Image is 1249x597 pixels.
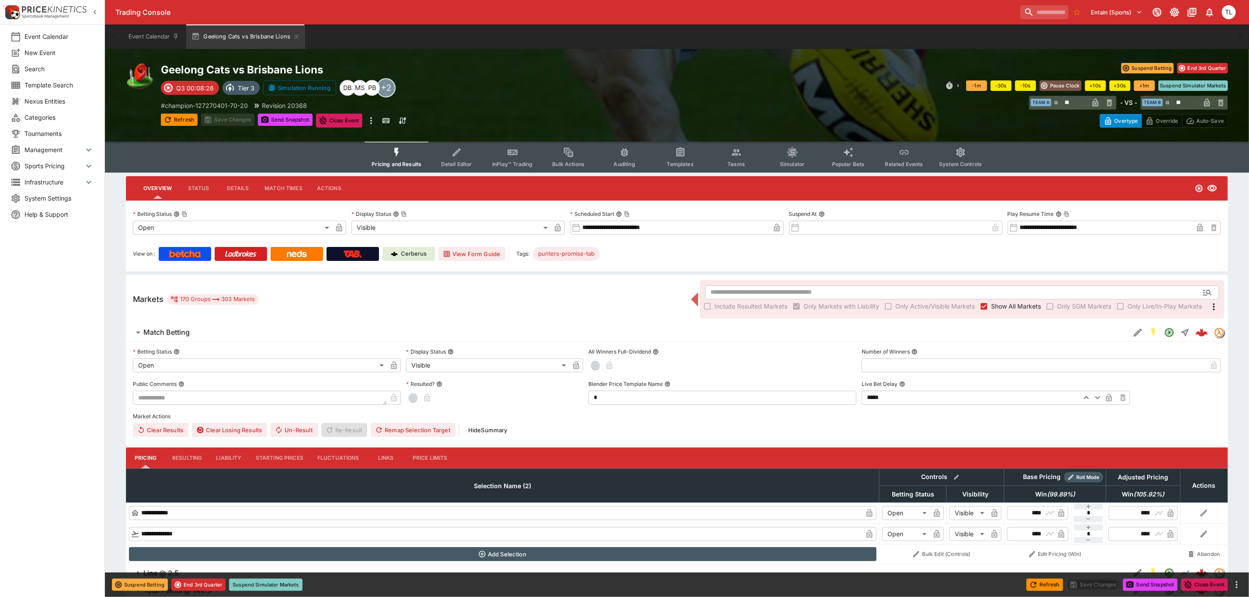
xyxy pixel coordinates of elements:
span: Nexus Entities [24,97,94,106]
button: Close Event [1181,579,1228,591]
button: Add Selection [129,547,877,561]
span: Pricing and Results [372,161,421,167]
button: Toggle light/dark mode [1167,4,1183,20]
button: Betting Status [174,349,180,355]
h6: - VS - [1120,98,1137,107]
span: Only Markets with Liability [804,302,879,311]
button: Simulation Running [263,80,336,95]
button: Blender Price Template Name [665,381,671,387]
label: View on : [133,247,155,261]
button: Match Betting [126,324,1130,341]
button: Event Calendar [123,24,184,49]
button: Suspend Simulator Markets [1159,80,1228,91]
div: Open [882,506,930,520]
p: Number of Winners [862,348,910,355]
button: more [366,114,376,128]
p: Public Comments [133,380,177,388]
div: Show/hide Price Roll mode configuration. [1064,472,1103,482]
span: Bulk Actions [552,161,584,167]
span: Roll Mode [1073,474,1103,481]
div: Trent Lewis [1222,5,1236,19]
span: Simulator [780,161,804,167]
img: logo-cerberus--red.svg [1196,326,1208,339]
button: Clear Losing Results [192,423,267,437]
div: Open [133,221,332,235]
button: Suspend Betting [1121,63,1174,73]
h2: Copy To Clipboard [161,63,695,76]
button: -30s [991,80,1012,91]
p: Betting Status [133,348,172,355]
button: Edit Detail [1130,565,1146,581]
button: Abandon [1183,547,1225,561]
button: Copy To Clipboard [181,211,188,217]
span: Categories [24,113,94,122]
button: Send Snapshot [1123,579,1178,591]
img: Betcha [169,250,201,257]
button: -1m [966,80,987,91]
span: Visibility [953,489,998,500]
p: Live Bet Delay [862,380,898,388]
h6: Line @ 2.5 [143,569,179,578]
svg: Open [1164,568,1175,578]
button: Actions [310,178,349,199]
svg: Open [1164,327,1175,338]
p: Play Resume Time [1008,210,1054,218]
div: Event type filters [365,142,989,173]
div: tradingmodel [1214,568,1225,578]
button: Liability [209,448,248,469]
p: Betting Status [133,210,172,218]
button: +10s [1085,80,1106,91]
button: Display StatusCopy To Clipboard [393,211,399,217]
span: Template Search [24,80,94,90]
span: Event Calendar [24,32,94,41]
span: Sports Pricing [24,161,83,170]
span: Teams [727,161,745,167]
svg: Clock Controls [945,81,954,90]
button: Play Resume TimeCopy To Clipboard [1056,211,1062,217]
button: Line @ 2.5 [126,564,1130,582]
label: Market Actions [133,410,1221,423]
button: Override [1141,114,1182,128]
button: -10s [1015,80,1036,91]
div: Dylan Brown [340,80,355,96]
span: Popular Bets [832,161,865,167]
img: australian_rules.png [126,63,154,91]
button: Suspend Betting [112,579,168,591]
span: Only Live/In-Play Markets [1127,302,1202,311]
a: Cerberus [383,247,435,261]
img: tradingmodel [1214,328,1224,337]
span: Only SGM Markets [1057,302,1111,311]
img: Cerberus [391,250,398,257]
span: New Event [24,48,94,57]
button: Open [1162,325,1177,340]
button: Remap Selection Target [371,423,456,437]
button: Line [1177,565,1193,581]
a: 456b94c2-14aa-4270-9407-9821b456fd20 [1193,564,1211,582]
button: Price Limits [406,448,455,469]
img: PriceKinetics Logo [3,3,20,21]
button: Betting StatusCopy To Clipboard [174,211,180,217]
span: System Settings [24,194,94,203]
button: Fluctuations [310,448,366,469]
div: 335ef966-e5f3-4ac4-bfc0-3ec0d7aba539 [1196,326,1208,339]
div: Peter Bishop [364,80,380,96]
em: ( 105.92 %) [1134,489,1165,500]
button: Overtype [1100,114,1142,128]
button: Auto-Save [1182,114,1228,128]
button: SGM Enabled [1146,565,1162,581]
button: Notifications [1202,4,1218,20]
img: Ladbrokes [225,250,257,257]
span: Re-Result [321,423,367,437]
input: search [1020,5,1068,19]
button: SGM Enabled [1146,325,1162,340]
span: Team A [1031,99,1051,106]
button: All Winners Full-Dividend [653,349,659,355]
label: Tags: [516,247,529,261]
span: System Controls [939,161,982,167]
em: ( 99.89 %) [1047,489,1075,500]
p: Auto-Save [1197,116,1224,125]
span: Templates [667,161,694,167]
div: +2 [376,78,396,97]
span: Search [24,64,94,73]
